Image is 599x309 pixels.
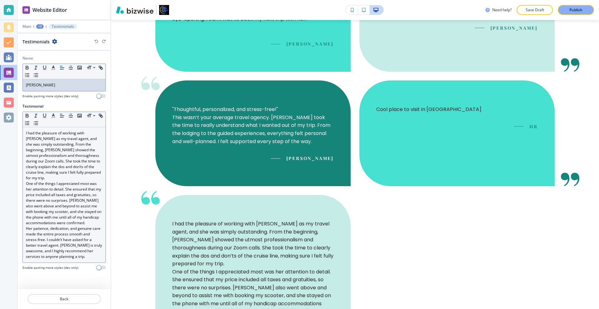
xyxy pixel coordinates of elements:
button: Back [27,294,101,304]
p: Publish [569,7,582,13]
h4: Enable pasting more styles (dev only) [22,265,78,270]
span: HR [529,123,538,129]
p: Back [28,296,100,302]
p: I had the pleasure of working with [PERSON_NAME] as my travel agent, and she was simply outstandi... [26,130,102,181]
button: Main [22,24,31,29]
p: "Thoughtful, personalized, and stress-free!" [172,105,334,113]
img: Your Logo [159,5,169,15]
img: editor icon [22,6,30,14]
button: Testimonials [49,24,77,29]
h2: Testimonial [22,104,43,109]
p: Save Draft [525,7,545,13]
p: [PERSON_NAME] [286,41,334,47]
h2: Testimonials [22,38,50,45]
p: [PERSON_NAME] [286,155,334,161]
p: Cool place to visit in [GEOGRAPHIC_DATA] [376,105,538,113]
h4: Enable pasting more styles (dev only) [22,94,78,99]
button: Save Draft [517,5,553,15]
h3: Need help? [492,7,512,13]
img: Bizwise Logo [116,6,153,14]
p: One of the things I appreciated most was her attention to detail. She ensured that my price inclu... [26,181,102,226]
p: This wasn’t your average travel agency. [PERSON_NAME] took the time to really understand what I w... [172,113,334,145]
span: [PERSON_NAME] [490,25,538,31]
h2: Name [22,56,33,61]
button: Publish [558,5,594,15]
p: I had the pleasure of working with [PERSON_NAME] as my travel agent, and she was simply outstandi... [172,220,334,268]
button: +3 [36,24,44,29]
p: Her patience, dedication, and genuine care made the entire process smooth and stress-free. I coul... [26,226,102,259]
p: Testimonials [52,24,74,29]
h2: Website Editor [32,6,67,14]
p: [PERSON_NAME] [26,82,102,88]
